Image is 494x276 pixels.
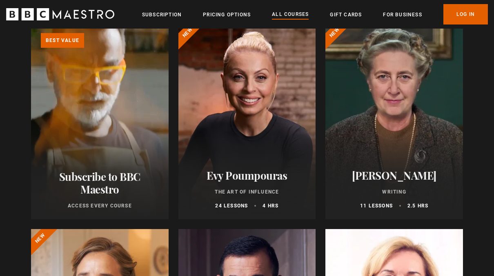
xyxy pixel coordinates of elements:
a: For business [383,11,422,19]
a: [PERSON_NAME] Writing 11 lessons 2.5 hrs New [325,23,463,219]
p: Best value [41,33,84,48]
h2: Evy Poumpouras [188,169,306,182]
p: 2.5 hrs [407,202,428,209]
a: Pricing Options [203,11,251,19]
a: Evy Poumpouras The Art of Influence 24 lessons 4 hrs New [178,23,316,219]
a: Gift Cards [330,11,362,19]
nav: Primary [142,4,488,24]
h2: [PERSON_NAME] [335,169,453,182]
svg: BBC Maestro [6,8,114,20]
p: 24 lessons [215,202,248,209]
a: Subscription [142,11,182,19]
a: All Courses [272,10,309,19]
p: The Art of Influence [188,188,306,196]
p: 4 hrs [263,202,278,209]
a: Log In [443,4,488,24]
p: Writing [335,188,453,196]
p: 11 lessons [360,202,393,209]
